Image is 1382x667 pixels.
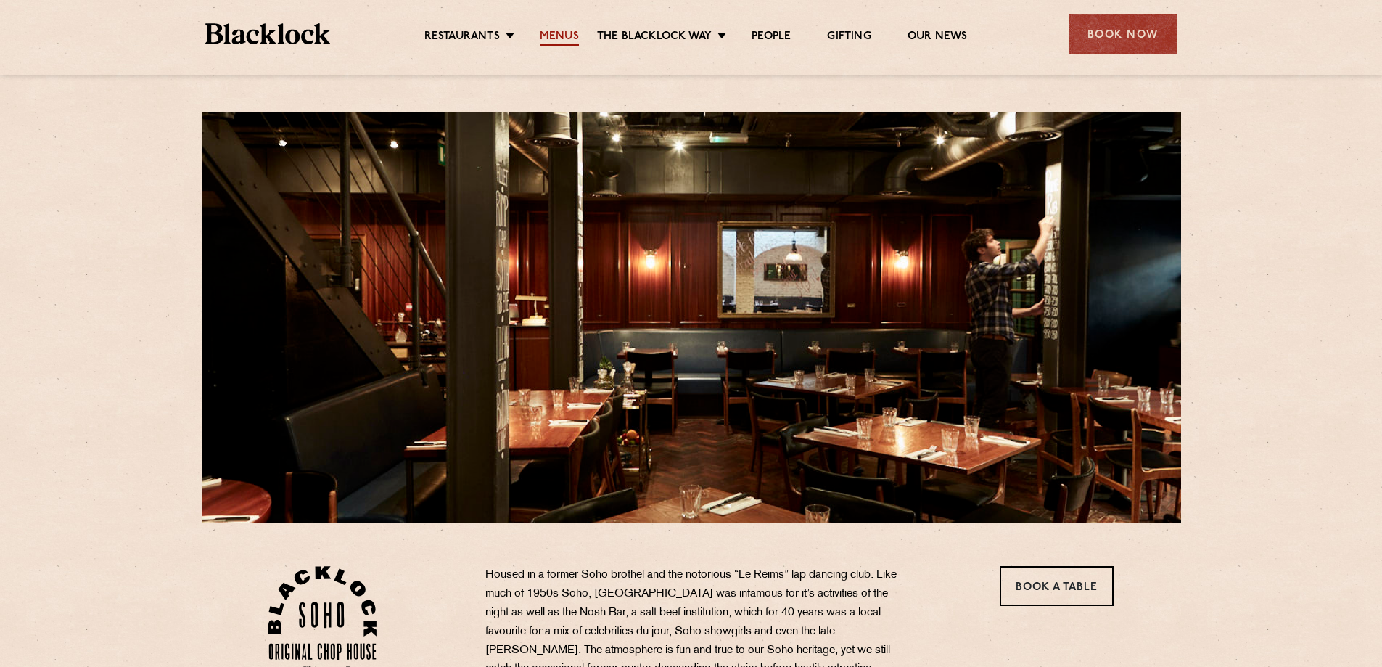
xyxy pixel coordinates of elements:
[424,30,500,46] a: Restaurants
[1069,14,1177,54] div: Book Now
[597,30,712,46] a: The Blacklock Way
[908,30,968,46] a: Our News
[827,30,871,46] a: Gifting
[1000,566,1114,606] a: Book a Table
[205,23,331,44] img: BL_Textured_Logo-footer-cropped.svg
[540,30,579,46] a: Menus
[752,30,791,46] a: People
